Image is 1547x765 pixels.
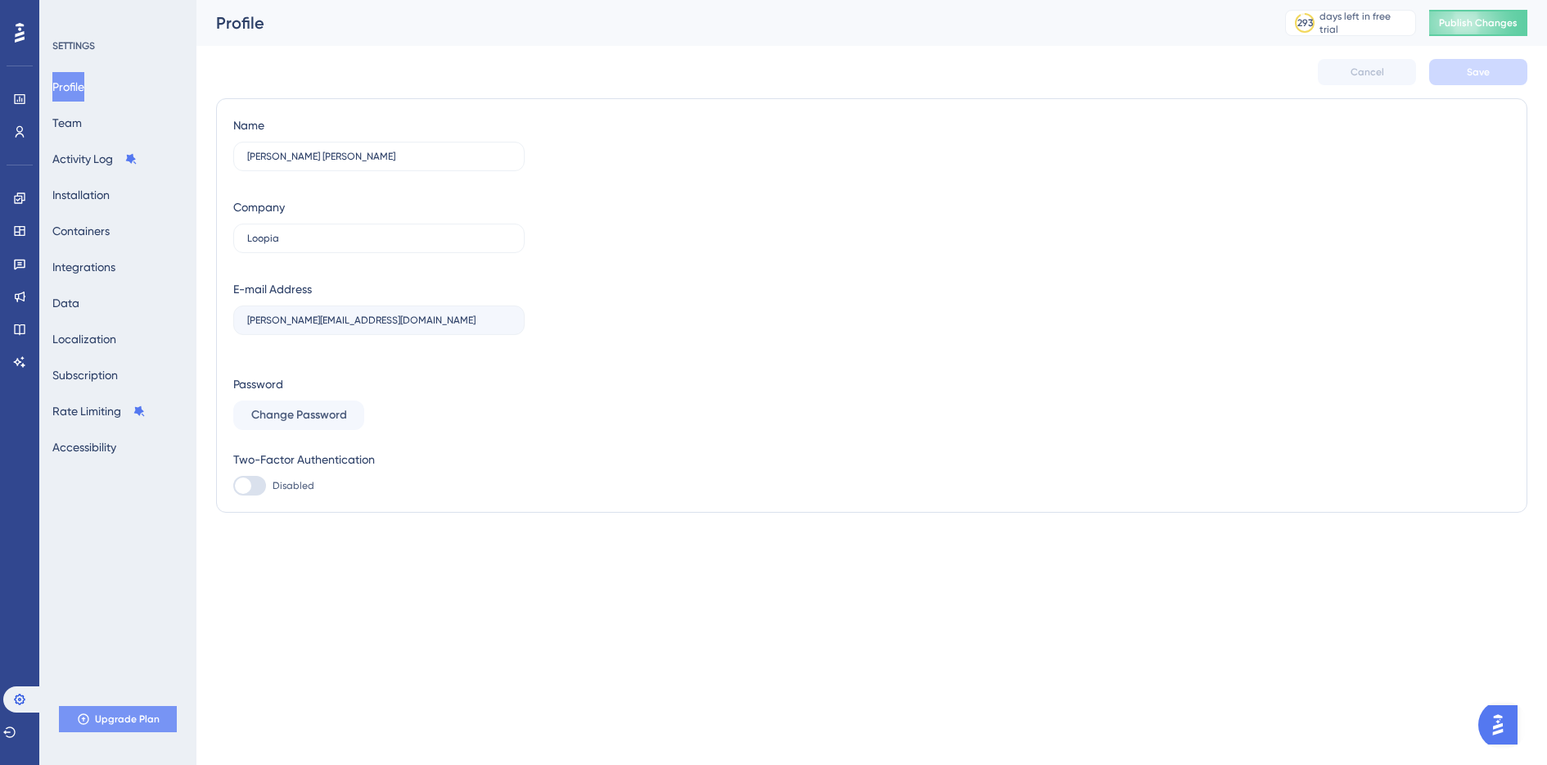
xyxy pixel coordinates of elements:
button: Team [52,108,82,138]
button: Accessibility [52,432,116,462]
button: Change Password [233,401,364,430]
button: Localization [52,324,116,354]
button: Rate Limiting [52,396,146,426]
button: Integrations [52,252,115,282]
div: Company [233,197,285,217]
div: Name [233,115,264,135]
input: Company Name [247,233,511,244]
span: Upgrade Plan [95,713,160,726]
div: E-mail Address [233,279,312,299]
span: Cancel [1351,66,1384,79]
input: Name Surname [247,151,511,162]
button: Upgrade Plan [59,706,177,732]
button: Installation [52,180,110,210]
button: Cancel [1318,59,1416,85]
div: 293 [1297,16,1313,29]
button: Save [1429,59,1527,85]
iframe: UserGuiding AI Assistant Launcher [1478,700,1527,749]
div: Two-Factor Authentication [233,450,525,469]
button: Publish Changes [1429,10,1527,36]
div: days left in free trial [1319,10,1410,36]
input: E-mail Address [247,315,511,326]
button: Subscription [52,360,118,390]
span: Disabled [273,479,314,492]
div: Password [233,374,525,394]
button: Data [52,288,79,318]
button: Containers [52,216,110,246]
span: Publish Changes [1439,16,1518,29]
button: Profile [52,72,84,102]
div: Profile [216,11,1244,34]
div: SETTINGS [52,39,185,52]
button: Activity Log [52,144,138,174]
span: Change Password [251,405,347,425]
span: Save [1467,66,1490,79]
